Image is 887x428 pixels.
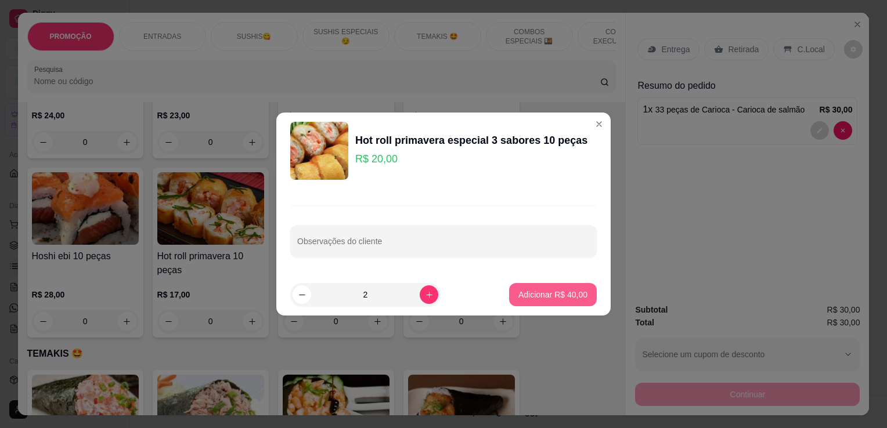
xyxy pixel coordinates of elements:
button: increase-product-quantity [420,285,438,304]
input: Observações do cliente [297,240,590,252]
p: Adicionar R$ 40,00 [518,289,587,300]
div: Hot roll primavera especial 3 sabores 10 peças [355,132,587,148]
img: product-image [290,122,348,180]
p: R$ 20,00 [355,151,587,167]
button: Close [590,115,608,133]
button: decrease-product-quantity [293,285,311,304]
button: Adicionar R$ 40,00 [509,283,597,306]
